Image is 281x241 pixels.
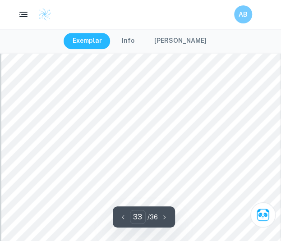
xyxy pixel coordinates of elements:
button: [PERSON_NAME] [145,33,216,49]
button: Ask Clai [250,202,276,227]
img: Clastify logo [38,8,51,21]
h6: AB [238,9,249,19]
a: Clastify logo [32,8,51,21]
p: / 36 [147,212,158,222]
button: Exemplar [64,33,111,49]
button: AB [234,5,252,23]
button: Info [113,33,143,49]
